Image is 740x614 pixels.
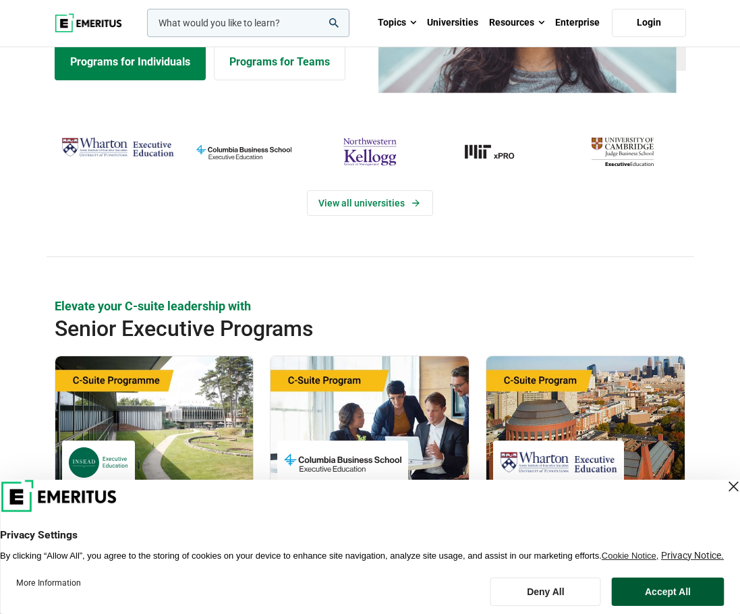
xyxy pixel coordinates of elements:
[55,356,254,491] img: Chief Strategy Officer (CSO) Programme | Online Leadership Course
[214,44,345,80] a: Explore for Business
[612,9,686,37] a: Login
[55,298,686,314] p: Elevate your C-suite leadership with
[271,356,469,587] a: Finance Course by Columbia Business School Executive Education - December 8, 2025 Columbia Busine...
[486,356,685,491] img: Global C-Suite Program | Online Leadership Course
[500,447,617,478] img: Wharton Executive Education
[284,447,401,478] img: Columbia Business School Executive Education
[55,356,254,593] a: Leadership Course by INSEAD Executive Education - October 14, 2025 INSEAD Executive Education INS...
[61,134,174,161] img: Wharton Executive Education
[69,447,128,478] img: INSEAD Executive Education
[566,134,679,171] img: cambridge-judge-business-school
[55,315,623,342] h2: Senior Executive Programs
[440,134,552,171] img: MIT xPRO
[314,134,426,171] img: northwestern-kellogg
[271,356,469,491] img: Chief Financial Officer Program | Online Finance Course
[188,134,300,171] img: columbia-business-school
[440,134,552,171] a: MIT-xPRO
[486,356,685,576] a: Leadership Course by Wharton Executive Education - December 17, 2025 Wharton Executive Education ...
[55,44,206,80] a: Explore Programs
[147,9,349,37] input: woocommerce-product-search-field-0
[307,190,433,216] a: View Universities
